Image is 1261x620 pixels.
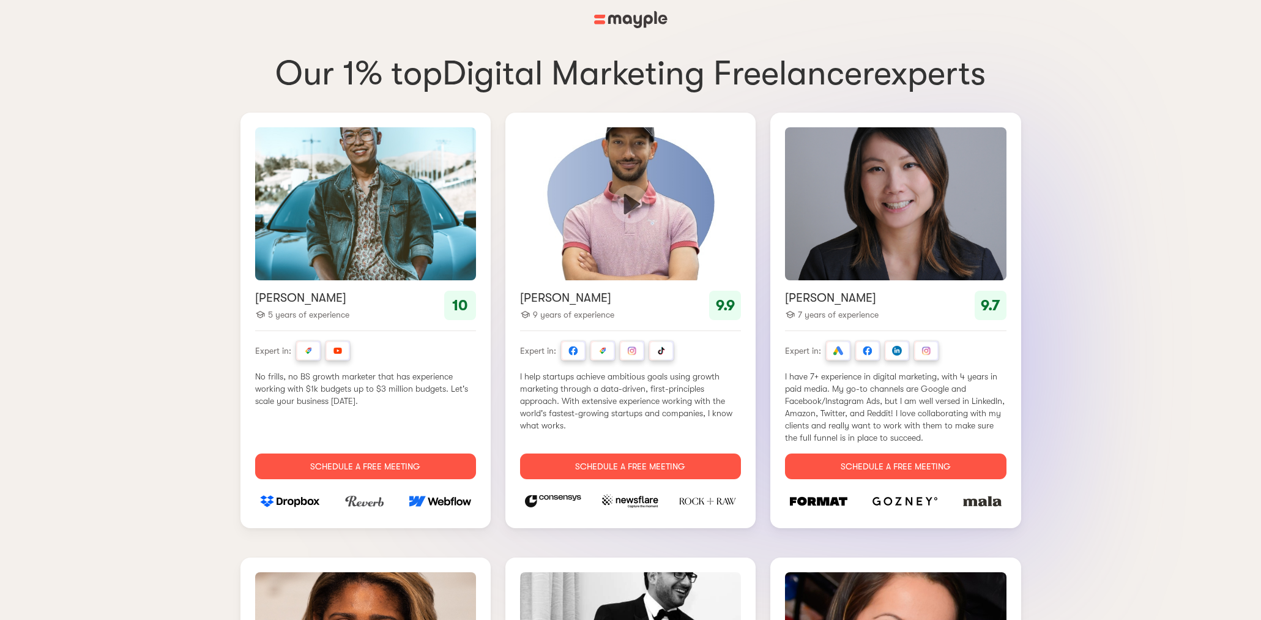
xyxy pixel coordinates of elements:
[444,291,476,320] div: 10
[520,290,614,306] div: [PERSON_NAME]
[975,291,1006,320] div: 9.7
[841,460,951,472] div: Schedule a Free Meeting
[575,460,685,472] div: Schedule a Free Meeting
[785,345,821,357] div: Expert in:
[709,291,741,320] div: 9.9
[785,290,879,306] div: [PERSON_NAME]
[520,345,556,357] div: Expert in:
[785,370,1006,444] p: I have 7+ experience in digital marketing, with 4 years in paid media. My go-to channels are Goog...
[255,370,476,407] p: No frills, no BS growth marketer that has experience working with $1k budgets up to $3 million bu...
[310,460,420,472] div: Schedule a Free Meeting
[255,290,349,306] div: [PERSON_NAME]
[255,345,291,357] div: Expert in:
[442,54,874,93] span: Digital Marketing Freelancer
[240,54,1021,93] h1: Our 1% top experts
[520,370,741,431] p: I help startups achieve ambitious goals using growth marketing through a data-driven, first-princ...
